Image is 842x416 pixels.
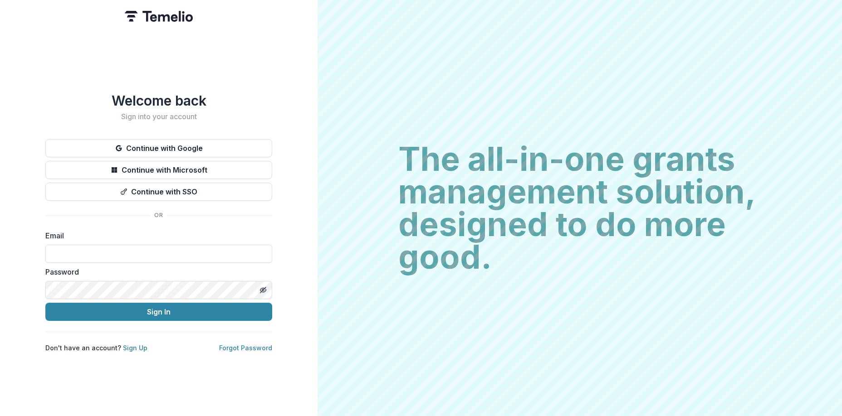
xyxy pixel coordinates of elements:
[45,92,272,109] h1: Welcome back
[256,283,270,297] button: Toggle password visibility
[45,112,272,121] h2: Sign into your account
[45,183,272,201] button: Continue with SSO
[123,344,147,352] a: Sign Up
[45,266,267,277] label: Password
[45,303,272,321] button: Sign In
[45,161,272,179] button: Continue with Microsoft
[45,343,147,353] p: Don't have an account?
[45,230,267,241] label: Email
[219,344,272,352] a: Forgot Password
[125,11,193,22] img: Temelio
[45,139,272,157] button: Continue with Google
